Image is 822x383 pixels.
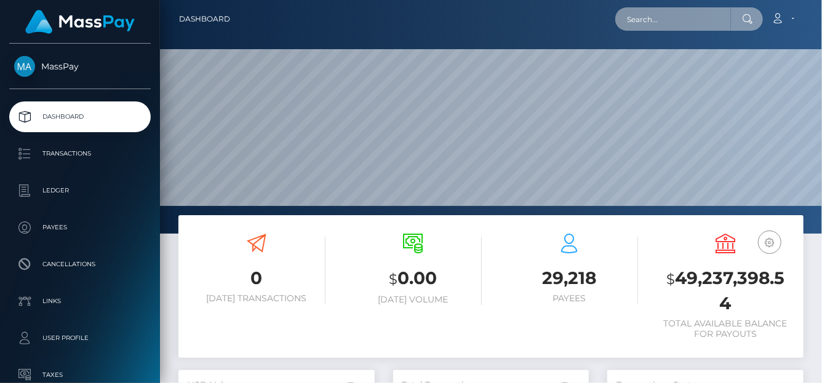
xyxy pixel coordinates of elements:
p: User Profile [14,329,146,347]
a: Cancellations [9,249,151,280]
p: Transactions [14,144,146,163]
h3: 0.00 [344,266,482,291]
p: Payees [14,218,146,237]
h6: Total Available Balance for Payouts [656,318,794,339]
p: Cancellations [14,255,146,274]
a: Ledger [9,175,151,206]
h3: 29,218 [500,266,638,290]
h3: 49,237,398.54 [656,266,794,315]
img: MassPay Logo [25,10,135,34]
a: Dashboard [179,6,230,32]
a: User Profile [9,323,151,353]
h6: [DATE] Volume [344,294,482,305]
p: Links [14,292,146,310]
a: Links [9,286,151,317]
input: Search... [615,7,731,31]
img: MassPay [14,56,35,77]
span: MassPay [9,61,151,72]
a: Dashboard [9,101,151,132]
h6: [DATE] Transactions [188,293,325,304]
h3: 0 [188,266,325,290]
h6: Payees [500,293,638,304]
p: Ledger [14,181,146,200]
small: $ [666,270,675,288]
small: $ [389,270,397,288]
a: Transactions [9,138,151,169]
a: Payees [9,212,151,243]
p: Dashboard [14,108,146,126]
